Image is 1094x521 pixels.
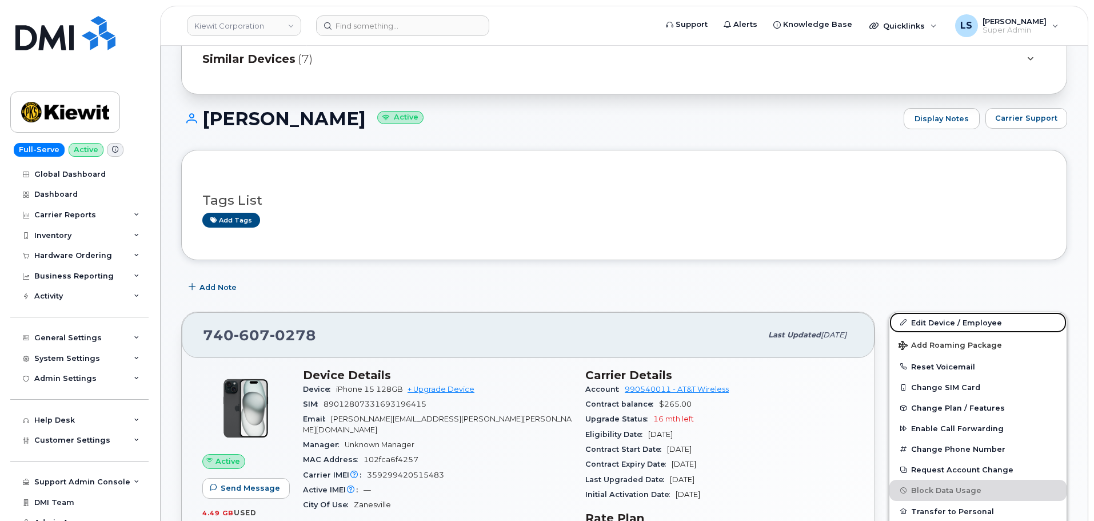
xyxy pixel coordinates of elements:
span: Contract Expiry Date [585,460,672,468]
span: used [234,508,257,517]
span: Active [215,456,240,467]
span: [DATE] [821,331,847,339]
span: Eligibility Date [585,430,648,439]
span: 4.49 GB [202,509,234,517]
a: Add tags [202,213,260,227]
div: Quicklinks [861,14,945,37]
input: Find something... [316,15,489,36]
span: Initial Activation Date [585,490,676,499]
span: iPhone 15 128GB [336,385,403,393]
span: Account [585,385,625,393]
span: Last Upgraded Date [585,475,670,484]
button: Change SIM Card [889,377,1067,397]
span: Contract balance [585,400,659,408]
span: Alerts [733,19,757,30]
div: Luke Shomaker [947,14,1067,37]
a: Knowledge Base [765,13,860,36]
span: Active IMEI [303,486,364,494]
button: Block Data Usage [889,480,1067,500]
span: Unknown Manager [345,440,414,449]
span: Knowledge Base [783,19,852,30]
span: Manager [303,440,345,449]
img: iPhone_15_Black.png [211,374,280,443]
h3: Carrier Details [585,368,854,382]
span: Send Message [221,483,280,494]
span: [PERSON_NAME][EMAIL_ADDRESS][PERSON_NAME][PERSON_NAME][DOMAIN_NAME] [303,415,572,433]
button: Reset Voicemail [889,356,1067,377]
span: Carrier IMEI [303,471,367,479]
span: 740 [203,327,316,344]
span: [DATE] [667,445,692,454]
span: Support [676,19,708,30]
span: SIM [303,400,324,408]
span: Add Note [199,282,237,293]
span: $265.00 [659,400,692,408]
span: [DATE] [648,430,673,439]
span: Similar Devices [202,51,296,67]
span: Carrier Support [995,113,1057,124]
h3: Device Details [303,368,572,382]
span: Zanesville [354,500,391,509]
h1: [PERSON_NAME] [181,109,898,129]
span: 16 mth left [653,415,694,423]
span: Device [303,385,336,393]
span: 607 [234,327,270,344]
a: Alerts [716,13,765,36]
span: 359299420515483 [367,471,444,479]
button: Add Roaming Package [889,333,1067,356]
button: Carrier Support [985,108,1067,129]
button: Send Message [202,478,290,499]
span: Change Plan / Features [911,404,1005,412]
a: + Upgrade Device [408,385,474,393]
span: — [364,486,371,494]
a: Display Notes [904,108,980,130]
button: Change Plan / Features [889,397,1067,418]
button: Request Account Change [889,459,1067,480]
a: 990540011 - AT&T Wireless [625,385,729,393]
h3: Tags List [202,193,1046,208]
span: Quicklinks [883,21,925,30]
span: LS [960,19,972,33]
span: [DATE] [670,475,694,484]
span: Add Roaming Package [899,341,1002,352]
span: [DATE] [672,460,696,468]
span: 0278 [270,327,316,344]
span: Upgrade Status [585,415,653,423]
a: Kiewit Corporation [187,15,301,36]
button: Change Phone Number [889,439,1067,459]
span: [DATE] [676,490,700,499]
button: Enable Call Forwarding [889,418,1067,439]
span: Super Admin [983,26,1047,35]
button: Add Note [181,277,246,298]
a: Support [658,13,716,36]
a: Edit Device / Employee [889,312,1067,333]
span: [PERSON_NAME] [983,17,1047,26]
span: Last updated [768,331,821,339]
span: 102fca6f4257 [364,455,418,464]
span: Email [303,415,331,423]
small: Active [377,111,424,124]
span: 89012807331693196415 [324,400,426,408]
span: Enable Call Forwarding [911,424,1004,433]
span: (7) [298,51,313,67]
iframe: Messenger Launcher [1044,471,1085,512]
span: MAC Address [303,455,364,464]
span: City Of Use [303,500,354,509]
span: Contract Start Date [585,445,667,454]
